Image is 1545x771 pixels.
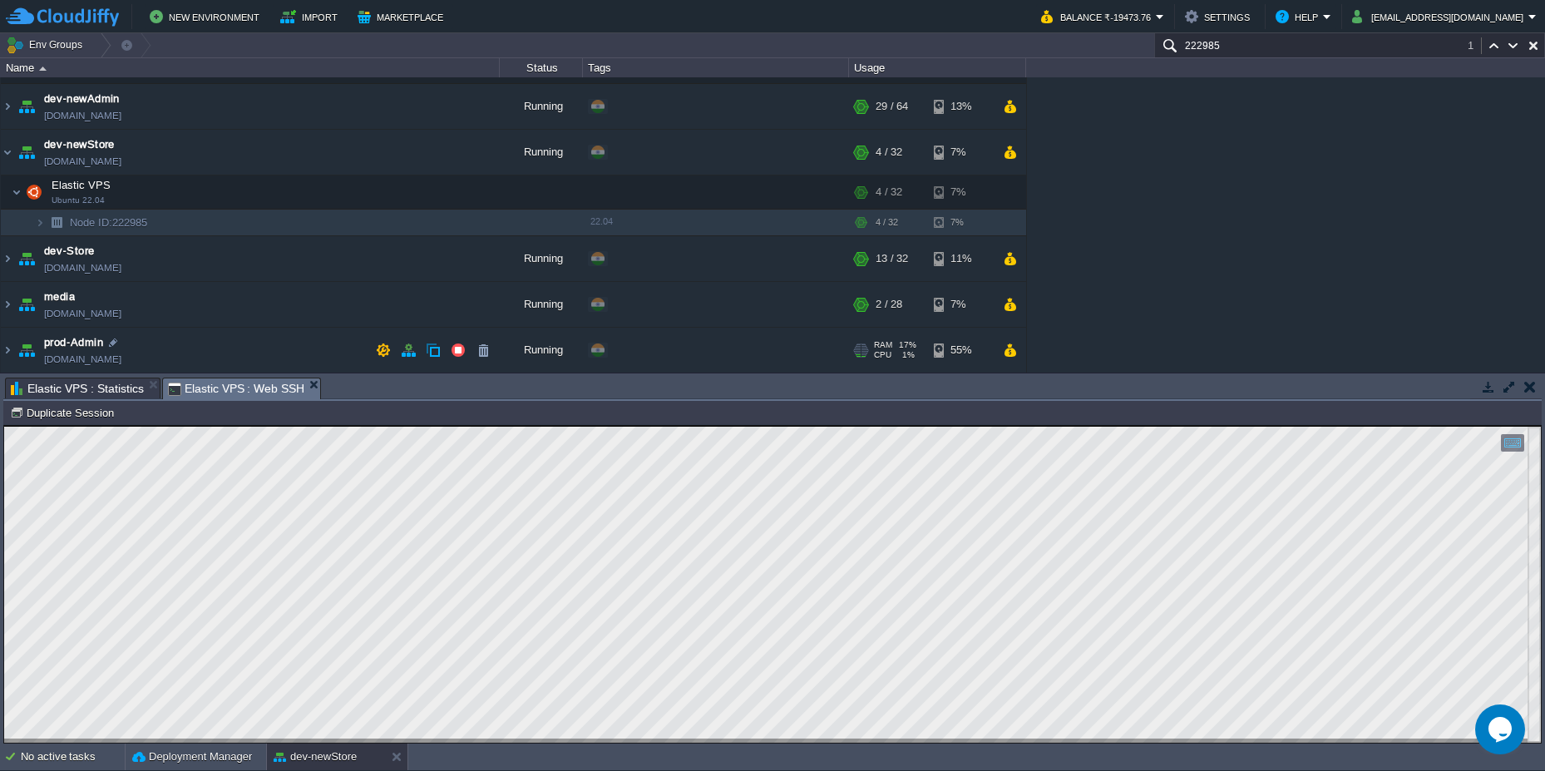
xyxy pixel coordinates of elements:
iframe: chat widget [1475,704,1528,754]
span: 22.04 [590,216,613,226]
div: 11% [934,236,988,281]
div: 29 / 64 [876,84,908,129]
span: Elastic VPS : Statistics [11,378,144,398]
div: 55% [934,328,988,373]
div: 13% [934,84,988,129]
button: dev-newStore [274,749,357,765]
div: Running [500,328,583,373]
img: AMDAwAAAACH5BAEAAAAALAAAAAABAAEAAAICRAEAOw== [1,130,14,175]
a: [DOMAIN_NAME] [44,305,121,322]
a: Elastic VPSUbuntu 22.04 [50,179,113,191]
div: Usage [850,58,1025,77]
button: Env Groups [6,33,88,57]
div: 4 / 32 [876,175,902,209]
div: 4 / 32 [876,210,898,235]
img: AMDAwAAAACH5BAEAAAAALAAAAAABAAEAAAICRAEAOw== [45,210,68,235]
div: 13 / 32 [876,236,908,281]
span: RAM [874,340,892,350]
span: Elastic VPS : Web SSH [168,378,305,399]
div: Running [500,282,583,327]
span: 222985 [68,215,150,230]
span: [DOMAIN_NAME] [44,107,121,124]
a: dev-newAdmin [44,91,120,107]
div: Running [500,130,583,175]
iframe: To enrich screen reader interactions, please activate Accessibility in Grammarly extension settings [4,426,1541,743]
a: prod-Admin [44,334,103,351]
img: AMDAwAAAACH5BAEAAAAALAAAAAABAAEAAAICRAEAOw== [15,84,38,129]
span: 17% [899,340,916,350]
a: Node ID:222985 [68,215,150,230]
img: AMDAwAAAACH5BAEAAAAALAAAAAABAAEAAAICRAEAOw== [39,67,47,71]
img: AMDAwAAAACH5BAEAAAAALAAAAAABAAEAAAICRAEAOw== [1,84,14,129]
img: AMDAwAAAACH5BAEAAAAALAAAAAABAAEAAAICRAEAOw== [12,175,22,209]
button: Duplicate Session [10,405,119,420]
img: CloudJiffy [6,7,119,27]
img: AMDAwAAAACH5BAEAAAAALAAAAAABAAEAAAICRAEAOw== [15,328,38,373]
span: [DOMAIN_NAME] [44,259,121,276]
div: No active tasks [21,744,125,770]
button: Balance ₹-19473.76 [1041,7,1156,27]
button: Settings [1185,7,1255,27]
span: Elastic VPS [50,178,113,192]
a: dev-newStore [44,136,115,153]
div: Name [2,58,499,77]
div: Running [500,236,583,281]
img: AMDAwAAAACH5BAEAAAAALAAAAAABAAEAAAICRAEAOw== [22,175,46,209]
div: 1 [1468,37,1482,54]
img: AMDAwAAAACH5BAEAAAAALAAAAAABAAEAAAICRAEAOw== [15,130,38,175]
button: [EMAIL_ADDRESS][DOMAIN_NAME] [1352,7,1528,27]
a: dev-Store [44,243,95,259]
a: media [44,289,75,305]
div: Status [501,58,582,77]
div: 7% [934,210,988,235]
span: Node ID: [70,216,112,229]
img: AMDAwAAAACH5BAEAAAAALAAAAAABAAEAAAICRAEAOw== [35,210,45,235]
img: AMDAwAAAACH5BAEAAAAALAAAAAABAAEAAAICRAEAOw== [1,328,14,373]
button: Help [1276,7,1323,27]
img: AMDAwAAAACH5BAEAAAAALAAAAAABAAEAAAICRAEAOw== [15,236,38,281]
span: [DOMAIN_NAME] [44,351,121,368]
span: CPU [874,350,891,360]
div: Running [500,84,583,129]
div: 7% [934,175,988,209]
img: AMDAwAAAACH5BAEAAAAALAAAAAABAAEAAAICRAEAOw== [15,282,38,327]
button: Import [280,7,343,27]
button: Marketplace [358,7,448,27]
span: [DOMAIN_NAME] [44,153,121,170]
img: AMDAwAAAACH5BAEAAAAALAAAAAABAAEAAAICRAEAOw== [1,282,14,327]
div: 7% [934,282,988,327]
div: 4 / 32 [876,130,902,175]
img: AMDAwAAAACH5BAEAAAAALAAAAAABAAEAAAICRAEAOw== [1,236,14,281]
button: New Environment [150,7,264,27]
div: 2 / 28 [876,282,902,327]
span: 1% [898,350,915,360]
span: Ubuntu 22.04 [52,195,105,205]
div: 7% [934,130,988,175]
div: Tags [584,58,848,77]
button: Deployment Manager [132,749,252,765]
